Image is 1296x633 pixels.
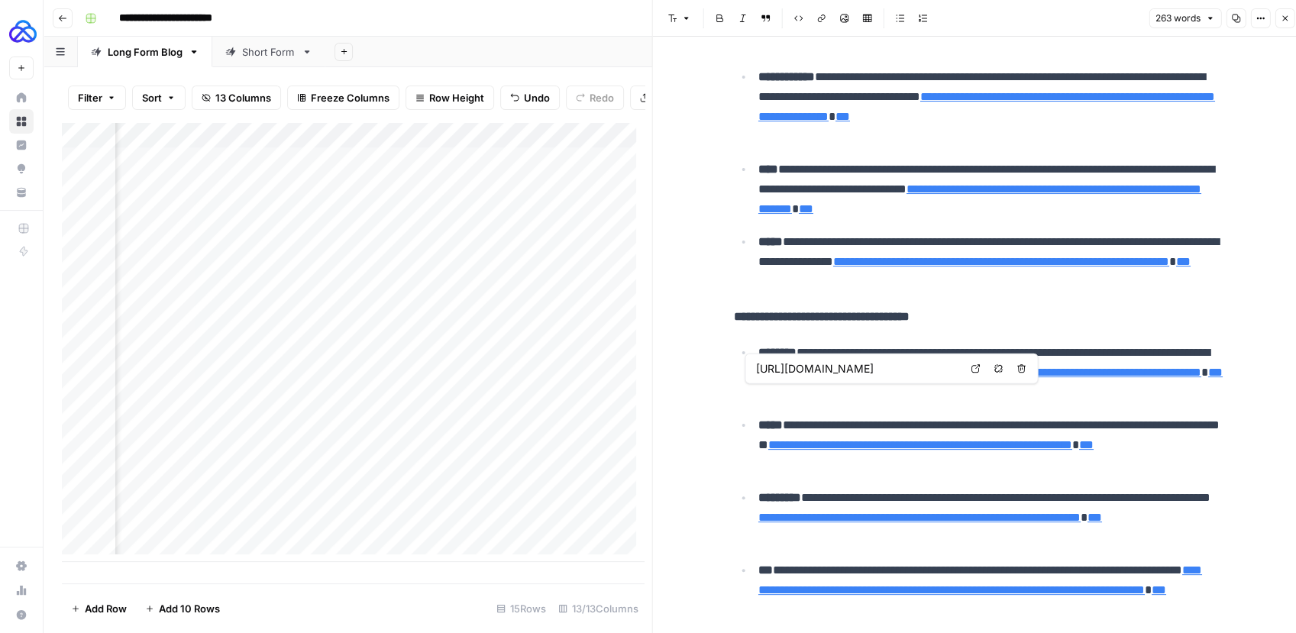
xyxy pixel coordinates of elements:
a: Usage [9,578,34,602]
img: AUQ Logo [9,18,37,45]
a: Settings [9,554,34,578]
span: Sort [142,90,162,105]
button: 263 words [1149,8,1221,28]
div: Short Form [242,44,296,60]
button: Sort [132,86,186,110]
a: Short Form [212,37,325,67]
span: Freeze Columns [311,90,389,105]
button: Freeze Columns [287,86,399,110]
a: Opportunities [9,157,34,181]
span: Add 10 Rows [159,601,220,616]
a: Browse [9,109,34,134]
span: Filter [78,90,102,105]
span: 263 words [1155,11,1201,25]
a: Your Data [9,180,34,205]
div: 15 Rows [490,596,552,621]
button: 13 Columns [192,86,281,110]
a: Home [9,86,34,110]
button: Redo [566,86,624,110]
span: Undo [524,90,550,105]
span: Row Height [429,90,484,105]
button: Undo [500,86,560,110]
a: Insights [9,133,34,157]
button: Workspace: AUQ [9,12,34,50]
span: Redo [590,90,614,105]
div: Long Form Blog [108,44,183,60]
button: Row Height [406,86,494,110]
span: Add Row [85,601,127,616]
a: Long Form Blog [78,37,212,67]
div: 13/13 Columns [552,596,645,621]
span: 13 Columns [215,90,271,105]
button: Add Row [62,596,136,621]
button: Help + Support [9,602,34,627]
button: Filter [68,86,126,110]
button: Add 10 Rows [136,596,229,621]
